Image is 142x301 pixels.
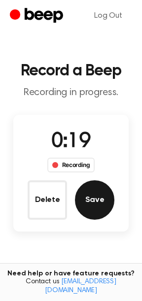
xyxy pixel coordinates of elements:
[10,6,66,26] a: Beep
[47,158,95,172] div: Recording
[6,278,136,295] span: Contact us
[8,63,134,79] h1: Record a Beep
[28,180,67,220] button: Delete Audio Record
[75,180,114,220] button: Save Audio Record
[84,4,132,28] a: Log Out
[51,132,91,152] span: 0:19
[45,278,116,294] a: [EMAIL_ADDRESS][DOMAIN_NAME]
[8,87,134,99] p: Recording in progress.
